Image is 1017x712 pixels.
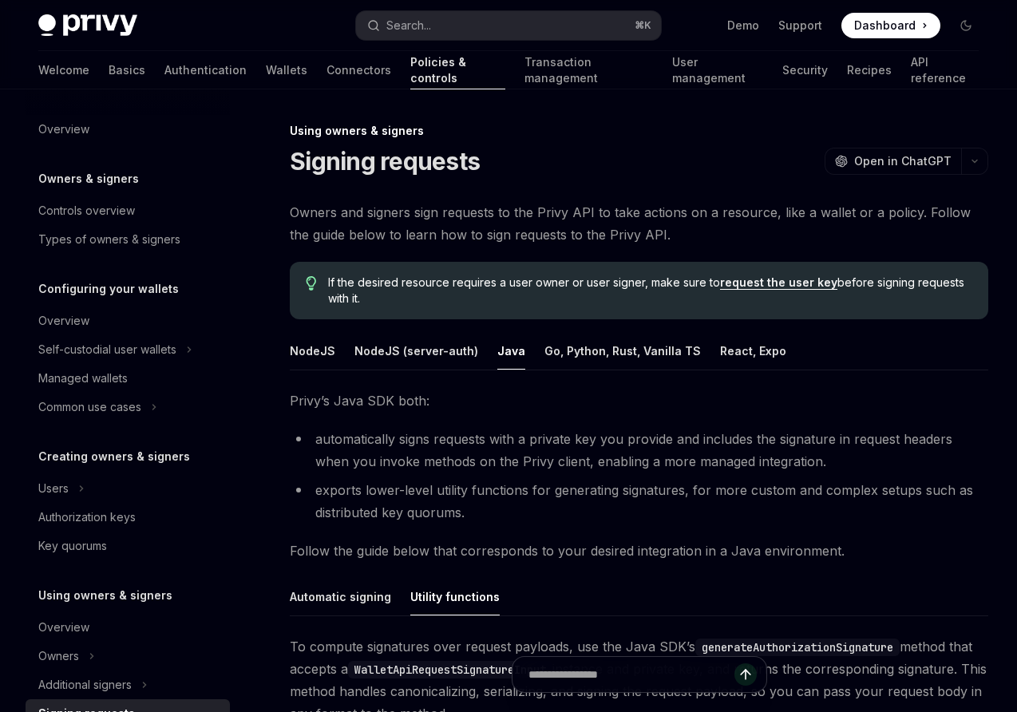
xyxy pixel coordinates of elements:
button: Java [497,332,525,370]
span: Owners and signers sign requests to the Privy API to take actions on a resource, like a wallet or... [290,201,988,246]
a: Controls overview [26,196,230,225]
div: Controls overview [38,201,135,220]
div: Using owners & signers [290,123,988,139]
button: React, Expo [720,332,786,370]
div: Common use cases [38,398,141,417]
a: Policies & controls [410,51,505,89]
h5: Owners & signers [38,169,139,188]
svg: Tip [306,276,317,291]
div: Key quorums [38,536,107,556]
button: Search...⌘K [356,11,661,40]
a: Wallets [266,51,307,89]
div: Managed wallets [38,369,128,388]
button: Send message [734,663,757,686]
button: Toggle dark mode [953,13,979,38]
span: ⌘ K [635,19,651,32]
span: Dashboard [854,18,916,34]
a: Connectors [326,51,391,89]
button: Open in ChatGPT [825,148,961,175]
button: Utility functions [410,578,500,615]
div: Types of owners & signers [38,230,180,249]
span: If the desired resource requires a user owner or user signer, make sure to before signing request... [328,275,972,307]
h5: Configuring your wallets [38,279,179,299]
a: Demo [727,18,759,34]
a: Dashboard [841,13,940,38]
div: Owners [38,647,79,666]
a: Support [778,18,822,34]
span: Privy’s Java SDK both: [290,390,988,412]
li: exports lower-level utility functions for generating signatures, for more custom and complex setu... [290,479,988,524]
div: Search... [386,16,431,35]
a: Transaction management [524,51,653,89]
a: API reference [911,51,979,89]
div: Overview [38,618,89,637]
a: Basics [109,51,145,89]
a: Overview [26,115,230,144]
a: Overview [26,613,230,642]
a: User management [672,51,763,89]
button: NodeJS [290,332,335,370]
a: Recipes [847,51,892,89]
h5: Creating owners & signers [38,447,190,466]
h5: Using owners & signers [38,586,172,605]
a: Managed wallets [26,364,230,393]
li: automatically signs requests with a private key you provide and includes the signature in request... [290,428,988,473]
a: Types of owners & signers [26,225,230,254]
span: Open in ChatGPT [854,153,952,169]
button: NodeJS (server-auth) [354,332,478,370]
a: Key quorums [26,532,230,560]
button: Go, Python, Rust, Vanilla TS [544,332,701,370]
div: Authorization keys [38,508,136,527]
div: Overview [38,120,89,139]
a: Overview [26,307,230,335]
img: dark logo [38,14,137,37]
h1: Signing requests [290,147,480,176]
div: Self-custodial user wallets [38,340,176,359]
a: request the user key [720,275,837,290]
div: Overview [38,311,89,330]
a: Authorization keys [26,503,230,532]
code: generateAuthorizationSignature [695,639,900,656]
span: Follow the guide below that corresponds to your desired integration in a Java environment. [290,540,988,562]
a: Welcome [38,51,89,89]
a: Security [782,51,828,89]
div: Additional signers [38,675,132,694]
div: Users [38,479,69,498]
a: Authentication [164,51,247,89]
button: Automatic signing [290,578,391,615]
